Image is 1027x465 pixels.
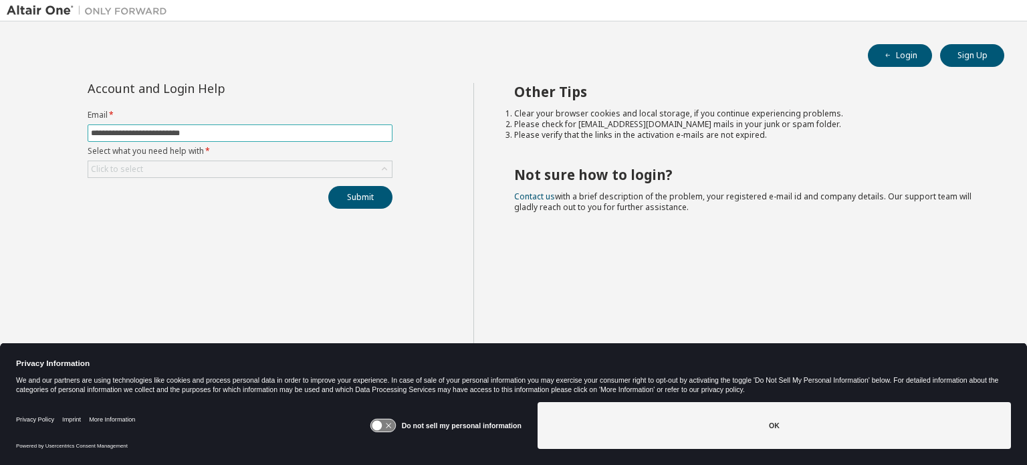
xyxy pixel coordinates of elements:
[514,83,981,100] h2: Other Tips
[88,83,332,94] div: Account and Login Help
[88,110,392,120] label: Email
[88,146,392,157] label: Select what you need help with
[514,130,981,141] li: Please verify that the links in the activation e-mails are not expired.
[514,191,555,202] a: Contact us
[514,108,981,119] li: Clear your browser cookies and local storage, if you continue experiencing problems.
[7,4,174,17] img: Altair One
[328,186,392,209] button: Submit
[88,161,392,177] div: Click to select
[514,191,972,213] span: with a brief description of the problem, your registered e-mail id and company details. Our suppo...
[940,44,1004,67] button: Sign Up
[868,44,932,67] button: Login
[514,119,981,130] li: Please check for [EMAIL_ADDRESS][DOMAIN_NAME] mails in your junk or spam folder.
[91,164,143,175] div: Click to select
[514,166,981,183] h2: Not sure how to login?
